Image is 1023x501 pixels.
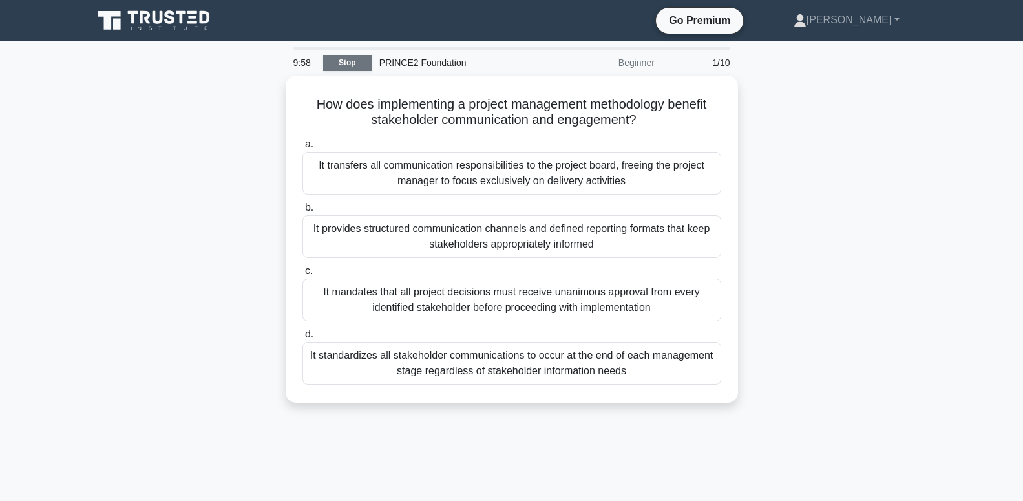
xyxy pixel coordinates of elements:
[372,50,549,76] div: PRINCE2 Foundation
[305,202,313,213] span: b.
[302,215,721,258] div: It provides structured communication channels and defined reporting formats that keep stakeholder...
[302,152,721,195] div: It transfers all communication responsibilities to the project board, freeing the project manager...
[549,50,662,76] div: Beginner
[302,342,721,385] div: It standardizes all stakeholder communications to occur at the end of each management stage regar...
[286,50,323,76] div: 9:58
[305,265,313,276] span: c.
[301,96,722,129] h5: How does implementing a project management methodology benefit stakeholder communication and enga...
[661,12,738,28] a: Go Premium
[763,7,931,33] a: [PERSON_NAME]
[302,279,721,321] div: It mandates that all project decisions must receive unanimous approval from every identified stak...
[662,50,738,76] div: 1/10
[305,328,313,339] span: d.
[323,55,372,71] a: Stop
[305,138,313,149] span: a.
